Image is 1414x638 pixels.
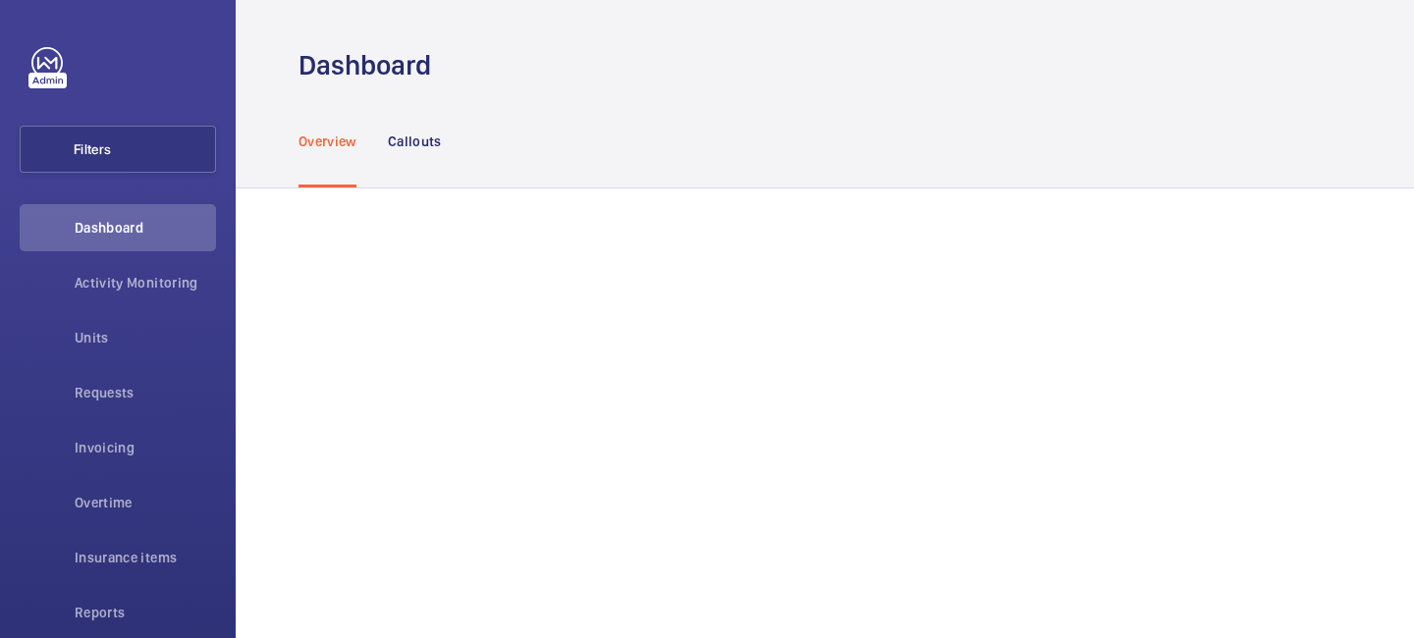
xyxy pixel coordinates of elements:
span: Overtime [75,493,216,512]
button: Filters [20,126,216,173]
p: Callouts [388,132,442,151]
span: Insurance items [75,548,216,567]
h1: Dashboard [299,47,443,83]
span: Invoicing [75,438,216,457]
span: Dashboard [75,218,216,238]
span: Reports [75,603,216,622]
span: Activity Monitoring [75,273,216,292]
span: Requests [75,383,216,402]
p: Overview [299,132,356,151]
span: Units [75,328,216,347]
span: Filters [74,139,111,159]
